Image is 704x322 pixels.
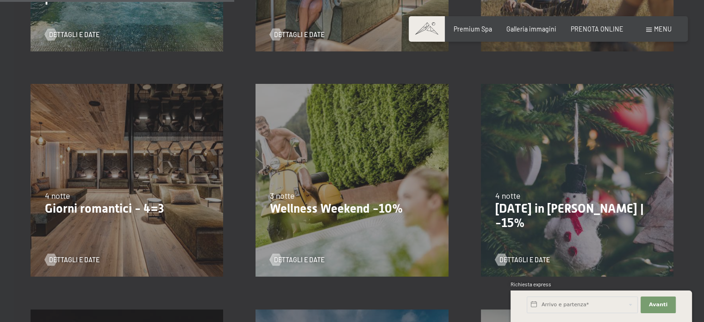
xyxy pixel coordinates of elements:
[495,255,550,265] a: Dettagli e Date
[654,25,672,33] span: Menu
[45,255,100,265] a: Dettagli e Date
[274,30,324,39] span: Dettagli e Date
[511,281,551,287] span: Richiesta express
[45,190,70,201] span: 4 notte
[45,202,209,216] p: Giorni romantici - 4=3
[270,190,294,201] span: 3 notte
[495,190,520,201] span: 4 notte
[49,30,100,39] span: Dettagli e Date
[649,301,667,309] span: Avanti
[274,255,324,265] span: Dettagli e Date
[454,25,492,33] a: Premium Spa
[641,297,676,313] button: Avanti
[571,25,623,33] a: PRENOTA ONLINE
[270,255,324,265] a: Dettagli e Date
[506,25,556,33] a: Galleria immagini
[499,255,550,265] span: Dettagli e Date
[270,202,434,216] p: Wellness Weekend -10%
[495,202,659,231] p: [DATE] in [PERSON_NAME] | -15%
[45,30,100,39] a: Dettagli e Date
[270,30,324,39] a: Dettagli e Date
[49,255,100,265] span: Dettagli e Date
